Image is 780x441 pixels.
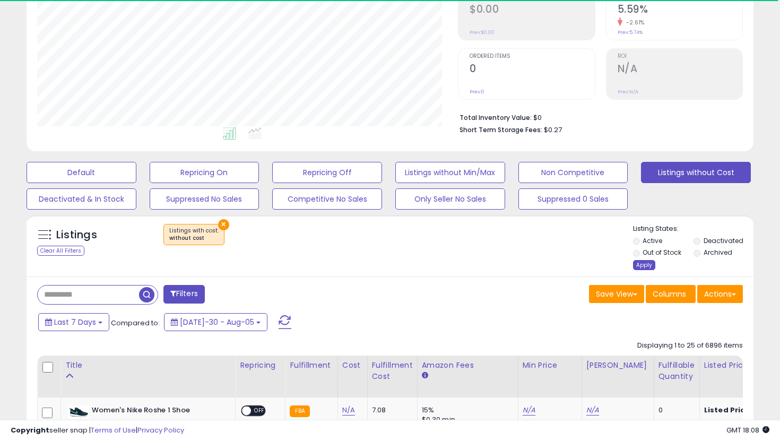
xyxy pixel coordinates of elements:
[589,285,644,303] button: Save View
[422,360,514,371] div: Amazon Fees
[618,63,742,77] h2: N/A
[11,426,184,436] div: seller snap | |
[68,405,89,419] img: 31vJ3TPk-2L._SL40_.jpg
[633,224,754,234] p: Listing States:
[372,405,409,415] div: 7.08
[240,360,281,371] div: Repricing
[460,125,542,134] b: Short Term Storage Fees:
[523,405,535,416] a: N/A
[618,89,638,95] small: Prev: N/A
[658,405,691,415] div: 0
[544,125,562,135] span: $0.27
[518,162,628,183] button: Non Competitive
[643,236,662,245] label: Active
[272,188,382,210] button: Competitive No Sales
[290,360,333,371] div: Fulfillment
[726,425,769,435] span: 2025-08-13 18:08 GMT
[163,285,205,304] button: Filters
[422,371,428,381] small: Amazon Fees.
[372,360,413,382] div: Fulfillment Cost
[169,235,219,242] div: without cost
[54,317,96,327] span: Last 7 Days
[11,425,49,435] strong: Copyright
[395,162,505,183] button: Listings without Min/Max
[618,54,742,59] span: ROI
[92,405,221,418] b: Women's Nike Roshe 1 Shoe
[704,405,752,415] b: Listed Price:
[622,19,645,27] small: -2.61%
[618,29,643,36] small: Prev: 5.74%
[65,360,231,371] div: Title
[150,188,259,210] button: Suppressed No Sales
[91,425,136,435] a: Terms of Use
[56,228,97,243] h5: Listings
[470,3,594,18] h2: $0.00
[637,341,743,351] div: Displaying 1 to 25 of 6896 items
[218,219,229,230] button: ×
[150,162,259,183] button: Repricing On
[646,285,696,303] button: Columns
[658,360,695,382] div: Fulfillable Quantity
[422,405,510,415] div: 15%
[518,188,628,210] button: Suppressed 0 Sales
[633,260,655,270] div: Apply
[586,360,649,371] div: [PERSON_NAME]
[704,236,743,245] label: Deactivated
[37,246,84,256] div: Clear All Filters
[342,360,363,371] div: Cost
[164,313,267,331] button: [DATE]-30 - Aug-05
[395,188,505,210] button: Only Seller No Sales
[460,110,735,123] li: $0
[38,313,109,331] button: Last 7 Days
[470,54,594,59] span: Ordered Items
[137,425,184,435] a: Privacy Policy
[470,63,594,77] h2: 0
[697,285,743,303] button: Actions
[470,29,495,36] small: Prev: $0.00
[643,248,681,257] label: Out of Stock
[27,188,136,210] button: Deactivated & In Stock
[169,227,219,243] span: Listings with cost :
[180,317,254,327] span: [DATE]-30 - Aug-05
[251,407,268,416] span: OFF
[460,113,532,122] b: Total Inventory Value:
[523,360,577,371] div: Min Price
[272,162,382,183] button: Repricing Off
[290,405,309,417] small: FBA
[618,3,742,18] h2: 5.59%
[653,289,686,299] span: Columns
[111,318,160,328] span: Compared to:
[641,162,751,183] button: Listings without Cost
[27,162,136,183] button: Default
[470,89,484,95] small: Prev: 0
[342,405,355,416] a: N/A
[704,248,732,257] label: Archived
[586,405,599,416] a: N/A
